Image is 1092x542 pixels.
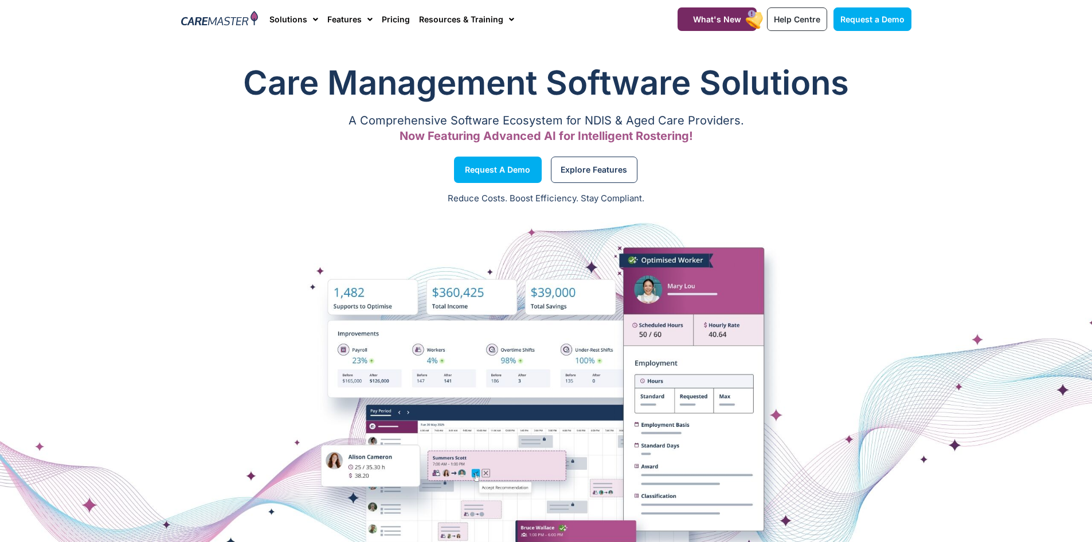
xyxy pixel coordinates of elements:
span: Help Centre [774,14,820,24]
a: What's New [678,7,757,31]
h1: Care Management Software Solutions [181,60,911,106]
img: CareMaster Logo [181,11,259,28]
p: Reduce Costs. Boost Efficiency. Stay Compliant. [7,192,1085,205]
span: Request a Demo [840,14,905,24]
a: Request a Demo [833,7,911,31]
a: Request a Demo [454,157,542,183]
span: Explore Features [561,167,627,173]
span: What's New [693,14,741,24]
p: A Comprehensive Software Ecosystem for NDIS & Aged Care Providers. [181,117,911,124]
span: Request a Demo [465,167,530,173]
span: Now Featuring Advanced AI for Intelligent Rostering! [400,129,693,143]
a: Help Centre [767,7,827,31]
a: Explore Features [551,157,637,183]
